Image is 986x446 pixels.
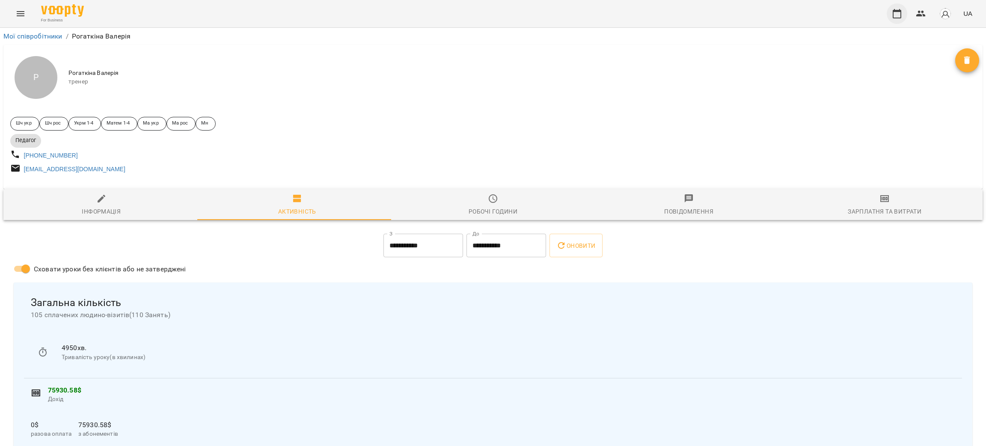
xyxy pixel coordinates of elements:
[48,385,955,395] p: 75930.58 $
[31,430,71,438] p: разова оплата
[960,6,976,21] button: UA
[24,166,125,172] a: [EMAIL_ADDRESS][DOMAIN_NAME]
[10,137,41,144] span: Педагог
[172,120,188,127] p: Ма рос
[963,9,972,18] span: UA
[31,310,955,320] span: 105 сплачених людино-візитів ( 110 Занять )
[68,77,955,86] span: тренер
[41,4,84,17] img: Voopty Logo
[82,206,121,217] div: Інформація
[72,31,131,42] p: Рогаткіна Валерія
[66,31,68,42] li: /
[3,31,983,42] nav: breadcrumb
[201,120,208,127] p: Мн
[16,120,32,127] p: Шч укр
[278,206,316,217] div: Активність
[24,152,78,159] a: [PHONE_NUMBER]
[41,18,84,23] span: For Business
[549,234,602,258] button: Оновити
[48,395,955,404] span: Дохід
[556,241,595,251] span: Оновити
[78,430,118,438] p: з абонементів
[45,120,61,127] p: Шч рос
[62,353,948,362] p: Тривалість уроку(в хвилинах)
[3,32,62,40] a: Мої співробітники
[34,264,186,274] span: Сховати уроки без клієнтів або не затверджені
[469,206,517,217] div: Робочі години
[15,56,57,99] div: Р
[31,420,71,430] p: 0 $
[10,3,31,24] button: Menu
[31,296,955,309] span: Загальна кількість
[74,120,93,127] p: Укрм 1-4
[664,206,713,217] div: Повідомлення
[939,8,951,20] img: avatar_s.png
[107,120,130,127] p: Матем 1-4
[68,69,955,77] span: Рогаткіна Валерія
[143,120,159,127] p: Ма укр
[848,206,921,217] div: Зарплатня та Витрати
[955,48,979,72] button: Видалити
[62,343,948,353] p: 4950 хв.
[78,420,118,430] p: 75930.58 $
